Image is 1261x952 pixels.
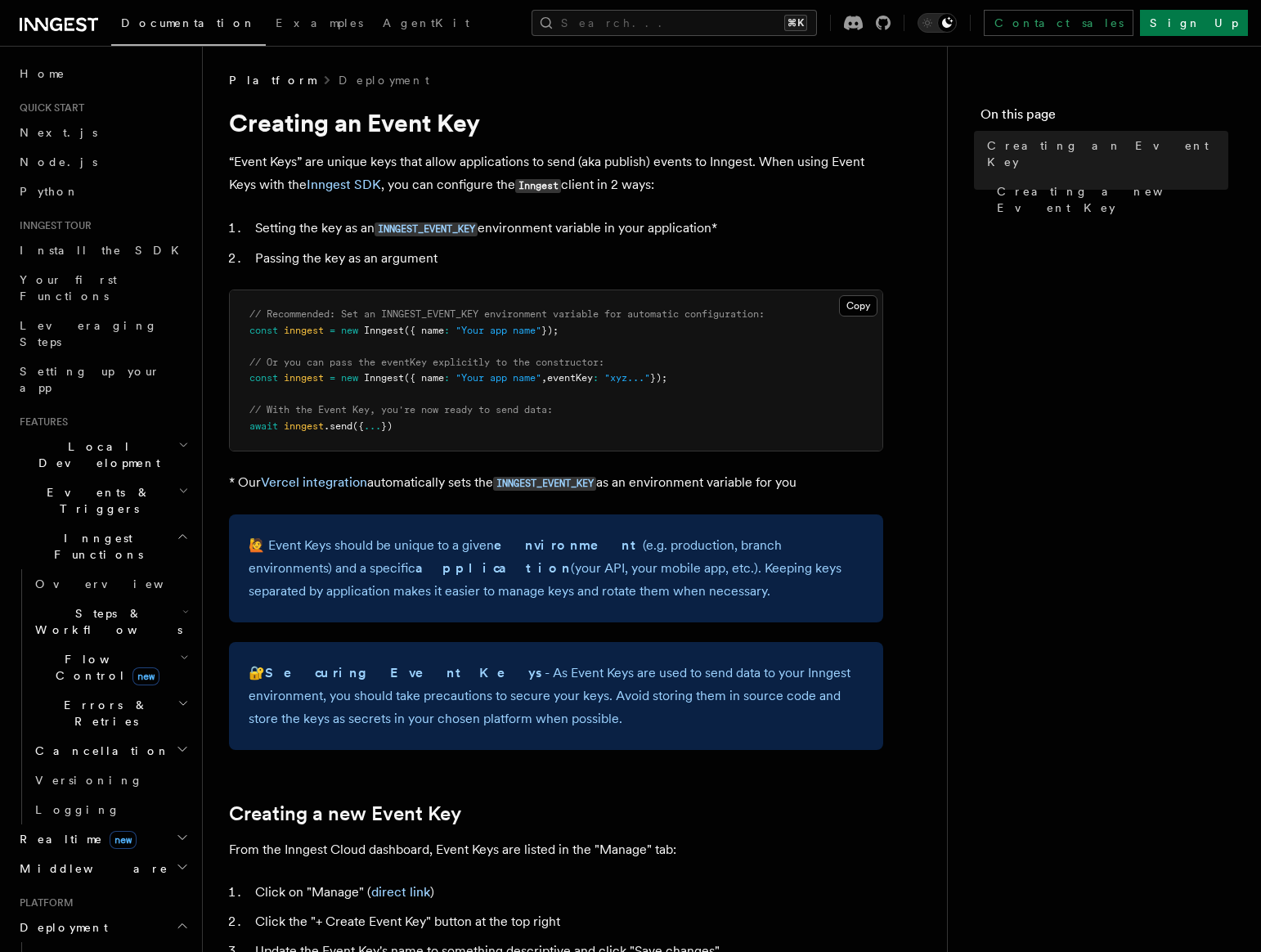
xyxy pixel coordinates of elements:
span: const [249,372,278,384]
span: Node.js [20,155,97,168]
h4: On this page [981,105,1228,131]
span: ... [364,420,381,432]
code: INNGEST_EVENT_KEY [375,222,478,236]
a: Node.js [13,147,192,177]
span: "Your app name" [455,325,541,336]
span: : [444,372,450,384]
a: Install the SDK [13,236,192,265]
h1: Creating an Event Key [229,108,883,137]
span: inngest [284,420,324,432]
a: Setting up your app [13,357,192,402]
span: Install the SDK [20,244,189,257]
span: }); [650,372,667,384]
span: Deployment [13,919,108,936]
a: direct link [371,884,430,900]
button: Search...⌘K [532,10,817,36]
p: 🔐 - As Event Keys are used to send data to your Inngest environment, you should take precautions ... [249,662,864,730]
a: Logging [29,795,192,824]
span: Versioning [35,774,143,787]
a: Creating an Event Key [981,131,1228,177]
button: Toggle dark mode [918,13,957,33]
span: inngest [284,325,324,336]
span: "Your app name" [455,372,541,384]
span: const [249,325,278,336]
span: await [249,420,278,432]
span: Middleware [13,860,168,877]
span: .send [324,420,352,432]
code: Inngest [515,179,561,193]
span: new [341,372,358,384]
strong: environment [494,537,643,553]
span: Home [20,65,65,82]
span: Errors & Retries [29,697,177,730]
span: ({ [352,420,364,432]
button: Flow Controlnew [29,644,192,690]
a: AgentKit [373,5,479,44]
span: Inngest [364,325,404,336]
button: Copy [839,295,877,317]
span: Overview [35,577,204,591]
a: Creating a new Event Key [990,177,1228,222]
span: new [110,831,137,849]
a: Overview [29,569,192,599]
span: : [444,325,450,336]
a: Next.js [13,118,192,147]
span: , [541,372,547,384]
p: 🙋 Event Keys should be unique to a given (e.g. production, branch environments) and a specific (y... [249,534,864,603]
span: Quick start [13,101,84,115]
span: Your first Functions [20,273,117,303]
span: new [341,325,358,336]
span: Platform [13,896,74,909]
button: Steps & Workflows [29,599,192,644]
span: : [593,372,599,384]
li: Passing the key as an argument [250,247,883,270]
button: Local Development [13,432,192,478]
span: Inngest [364,372,404,384]
span: }) [381,420,393,432]
span: Setting up your app [20,365,160,394]
a: Your first Functions [13,265,192,311]
a: Python [13,177,192,206]
span: = [330,325,335,336]
kbd: ⌘K [784,15,807,31]
button: Realtimenew [13,824,192,854]
p: “Event Keys” are unique keys that allow applications to send (aka publish) events to Inngest. Whe... [229,150,883,197]
button: Deployment [13,913,192,942]
a: Deployment [339,72,429,88]
a: Inngest SDK [307,177,381,192]
span: Platform [229,72,316,88]
span: inngest [284,372,324,384]
span: Flow Control [29,651,180,684]
span: Events & Triggers [13,484,178,517]
strong: Securing Event Keys [265,665,545,680]
p: * Our automatically sets the as an environment variable for you [229,471,883,495]
div: Inngest Functions [13,569,192,824]
a: Creating a new Event Key [229,802,461,825]
span: new [132,667,159,685]
span: Leveraging Steps [20,319,158,348]
span: = [330,372,335,384]
a: Examples [266,5,373,44]
span: ({ name [404,372,444,384]
a: Sign Up [1140,10,1248,36]
span: Python [20,185,79,198]
span: Inngest Functions [13,530,177,563]
span: Inngest tour [13,219,92,232]
button: Inngest Functions [13,523,192,569]
span: }); [541,325,559,336]
button: Middleware [13,854,192,883]
span: Features [13,415,68,429]
span: // Recommended: Set an INNGEST_EVENT_KEY environment variable for automatic configuration: [249,308,765,320]
span: Steps & Workflows [29,605,182,638]
a: Versioning [29,766,192,795]
span: Local Development [13,438,178,471]
a: Documentation [111,5,266,46]
span: AgentKit [383,16,469,29]
span: // Or you can pass the eventKey explicitly to the constructor: [249,357,604,368]
li: Click the "+ Create Event Key" button at the top right [250,910,883,933]
code: INNGEST_EVENT_KEY [493,477,596,491]
a: Leveraging Steps [13,311,192,357]
li: Setting the key as an environment variable in your application* [250,217,883,240]
span: Realtime [13,831,137,847]
a: Home [13,59,192,88]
